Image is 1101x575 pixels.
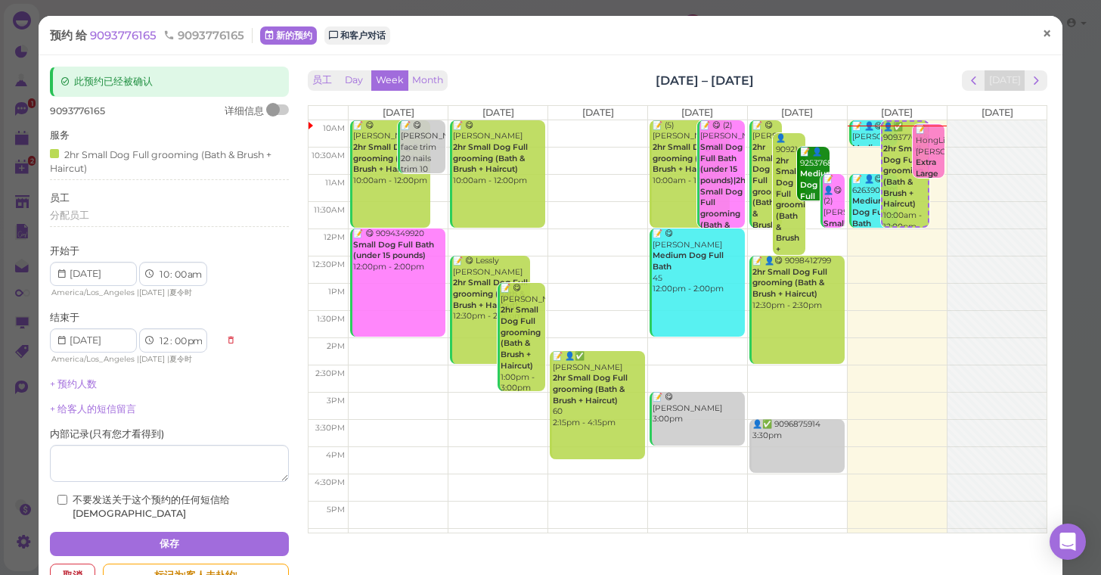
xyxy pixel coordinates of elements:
span: [DATE] [982,107,1013,118]
div: 📝 HongLing [PERSON_NAME] 10:05am [915,124,944,224]
div: 详细信息 [225,104,264,118]
div: 2hr Small Dog Full grooming (Bath & Brush + Haircut) [50,146,285,176]
a: + 给客人的短信留言 [50,403,136,415]
b: Medium Dog Full Bath [852,143,887,175]
label: 开始于 [50,244,79,258]
button: Month [408,70,448,91]
span: 3pm [327,396,345,406]
div: 📝 👤✅ [PERSON_NAME] 60 2:15pm - 4:15pm [552,351,645,429]
b: 2hr Small Dog Full grooming (Bath & Brush + Haircut) [752,267,827,299]
div: 预约 给 [50,28,253,43]
div: 👤9092142959 10:15am - 12:30pm [775,133,805,322]
b: Extra Large dog full bath [916,157,938,212]
span: [DATE] [582,107,614,118]
div: 📝 👤9253768332 80 10:30am [799,147,830,258]
a: 和客户对话 [324,26,390,45]
button: Day [336,70,372,91]
div: 📝 😋 9094349920 12:00pm - 2:00pm [352,228,445,273]
div: Open Intercom Messenger [1050,524,1086,560]
div: 👤✅ 9093776165 10:00am - 12:00pm [882,122,928,233]
label: 服务 [50,129,70,142]
span: 4pm [326,450,345,460]
div: | | [50,353,219,366]
span: 1:30pm [317,314,345,324]
span: × [1042,23,1052,45]
label: 内部记录 ( 只有您才看得到 ) [50,427,164,441]
span: 10am [323,123,345,133]
div: 📝 😋 [PERSON_NAME] 3:00pm [652,392,745,425]
span: 9093776165 [50,105,105,117]
button: prev [962,70,985,91]
b: 2hr Small Dog Full grooming (Bath & Brush + Haircut) [752,142,792,252]
div: 📝 👤😋 (2) [PERSON_NAME] ELLA 11:00am [823,174,844,319]
span: America/Los_Angeles [51,354,135,364]
button: 员工 [308,70,337,91]
b: 2hr Small Dog Full grooming (Bath & Brush + Haircut) [453,142,528,174]
input: 不要发送关于这个预约的任何短信给[DEMOGRAPHIC_DATA] [57,495,67,505]
span: 夏令时 [169,287,192,297]
button: 保存 [50,532,289,556]
b: 2hr Small Dog Full grooming (Bath & Brush + Haircut) [353,142,428,174]
div: | | [50,286,219,300]
div: 📝 😋 [PERSON_NAME] face trim 20 nails trim 10 10:00am [400,120,445,187]
button: [DATE] [985,70,1025,91]
div: 📝 😋 [PERSON_NAME] 45 12:00pm - 2:00pm [652,228,745,295]
span: 11:30am [314,205,345,215]
b: 2hr Small Dog Full grooming (Bath & Brush + Haircut) [653,142,727,174]
div: 📝 (5) [PERSON_NAME] 10:00am - 12:00pm [652,120,730,187]
span: 11am [325,178,345,188]
span: [DATE] [482,107,514,118]
span: 5:30pm [315,532,345,542]
div: 📝 😋 [PERSON_NAME] 10:00am - 12:00pm [752,120,782,287]
div: 📝 👤😋 9098412799 12:30pm - 2:30pm [752,256,845,311]
div: 📝 👤😋 6263905207 60 11:00am [851,174,898,252]
div: 📝 😋 [PERSON_NAME] 1:00pm - 3:00pm [500,283,545,394]
a: 新的预约 [260,26,317,45]
label: 结束于 [50,311,79,325]
label: 不要发送关于这个预约的任何短信给[DEMOGRAPHIC_DATA] [57,493,281,521]
b: Small Dog Full Bath (under 15 pounds)|2hr Small Dog Full grooming (Bath & Brush + Haircut) [700,142,749,252]
div: 👤✅ 9096875914 3:30pm [752,419,845,441]
span: 1pm [328,287,345,297]
a: × [1033,17,1061,53]
label: 员工 [50,191,70,205]
span: [DATE] [781,107,813,118]
a: 9093776165 [90,28,160,42]
span: 2:30pm [315,368,345,378]
span: 3:30pm [315,423,345,433]
b: Medium Dog Full Bath [852,196,887,228]
span: 12pm [324,232,345,242]
h2: [DATE] – [DATE] [656,72,754,89]
span: 2pm [327,341,345,351]
span: 夏令时 [169,354,192,364]
div: 📝 👤😋 (2) [PERSON_NAME] Two pugsZen and Zeke 9:30am [851,121,898,221]
b: Small Dog Full Bath (under 15 pounds) [823,219,857,295]
b: Medium Dog Full Bath [653,250,724,272]
span: [DATE] [383,107,414,118]
a: + 预约人数 [50,378,97,390]
b: Medium Dog Full grooming (15-29 pounds) [800,169,840,234]
div: 📝 😋 [PERSON_NAME] 10:00am - 12:00pm [352,120,430,187]
span: [DATE] [139,287,165,297]
b: 2hr Small Dog Full grooming (Bath & Brush + Haircut) [883,144,923,209]
span: [DATE] [681,107,713,118]
span: [DATE] [139,354,165,364]
b: 2hr Small Dog Full grooming (Bath & Brush + Haircut)|15min Teeth Brush [776,156,834,288]
div: 📝 😋 [PERSON_NAME] 10:00am - 12:00pm [452,120,545,187]
div: 📝 😋 Lessly [PERSON_NAME] 12:30pm - 2:30pm [452,256,530,322]
button: next [1025,70,1048,91]
div: 此预约已经被确认 [50,67,289,97]
span: 12:30pm [312,260,345,269]
span: 10:30am [312,151,345,160]
b: Small Dog Full Bath (under 15 pounds) [353,240,434,261]
span: 分配员工 [50,210,89,221]
span: 5pm [327,505,345,514]
span: 4:30pm [315,477,345,487]
b: 2hr Small Dog Full grooming (Bath & Brush + Haircut) [553,373,628,405]
b: 2hr Small Dog Full grooming (Bath & Brush + Haircut) [453,278,528,309]
b: 2hr Small Dog Full grooming (Bath & Brush + Haircut) [501,305,541,370]
span: [DATE] [881,107,913,118]
span: 9093776165 [163,28,244,42]
div: 📝 😋 (2) [PERSON_NAME] 10:00am - 12:00pm [699,120,745,276]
